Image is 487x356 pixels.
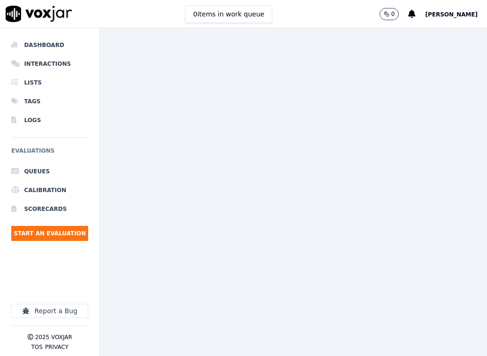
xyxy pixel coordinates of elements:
[45,343,68,351] button: Privacy
[11,73,88,92] a: Lists
[11,181,88,200] a: Calibration
[11,304,88,318] button: Report a Bug
[380,8,409,20] button: 0
[11,226,88,241] button: Start an Evaluation
[31,343,42,351] button: TOS
[425,11,478,18] span: [PERSON_NAME]
[11,92,88,111] a: Tags
[380,8,399,20] button: 0
[185,5,273,23] button: 0items in work queue
[11,145,88,162] h6: Evaluations
[11,54,88,73] a: Interactions
[35,333,72,341] p: 2025 Voxjar
[391,10,395,18] p: 0
[11,111,88,130] a: Logs
[11,36,88,54] a: Dashboard
[425,8,487,20] button: [PERSON_NAME]
[6,6,72,22] img: voxjar logo
[11,200,88,218] a: Scorecards
[11,162,88,181] a: Queues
